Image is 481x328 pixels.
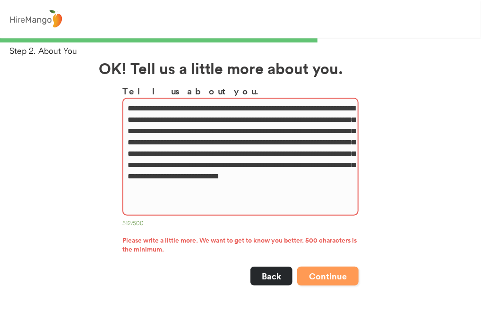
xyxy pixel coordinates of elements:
h2: OK! Tell us a little more about you. [99,57,382,79]
div: 512/500 [122,219,359,229]
div: Step 2. About You [9,45,481,57]
button: Back [250,267,292,286]
img: logo%20-%20hiremango%20gray.png [7,8,65,30]
h3: Tell us about you. [122,84,359,98]
div: 66% [2,38,479,42]
div: Please write a little more. We want to get to know you better. 500 characters is the minimum. [122,236,359,257]
button: Continue [297,267,359,286]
